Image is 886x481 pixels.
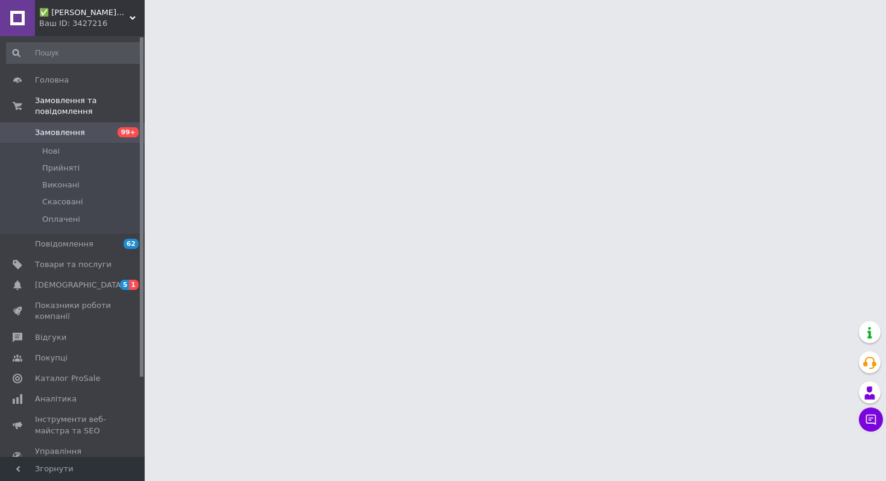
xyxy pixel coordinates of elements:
span: Каталог ProSale [35,373,100,384]
span: [DEMOGRAPHIC_DATA] [35,280,124,291]
span: Відгуки [35,332,66,343]
span: Оплачені [42,214,80,225]
span: Нові [42,146,60,157]
span: Управління сайтом [35,446,112,468]
span: Покупці [35,353,68,363]
span: Головна [35,75,69,86]
span: Показники роботи компанії [35,300,112,322]
span: Скасовані [42,196,83,207]
span: Виконані [42,180,80,190]
span: 1 [129,280,139,290]
span: 5 [120,280,130,290]
span: Товари та послуги [35,259,112,270]
span: Інструменти веб-майстра та SEO [35,414,112,436]
input: Пошук [6,42,142,64]
span: Замовлення та повідомлення [35,95,145,117]
span: 99+ [118,127,139,137]
span: Аналітика [35,394,77,404]
div: Ваш ID: 3427216 [39,18,145,29]
span: Прийняті [42,163,80,174]
span: ✅ KLICK⚡️STORE - європейська якість за доступною ціною [39,7,130,18]
span: Замовлення [35,127,85,138]
span: Повідомлення [35,239,93,250]
span: 62 [124,239,139,249]
button: Чат з покупцем [859,407,883,432]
